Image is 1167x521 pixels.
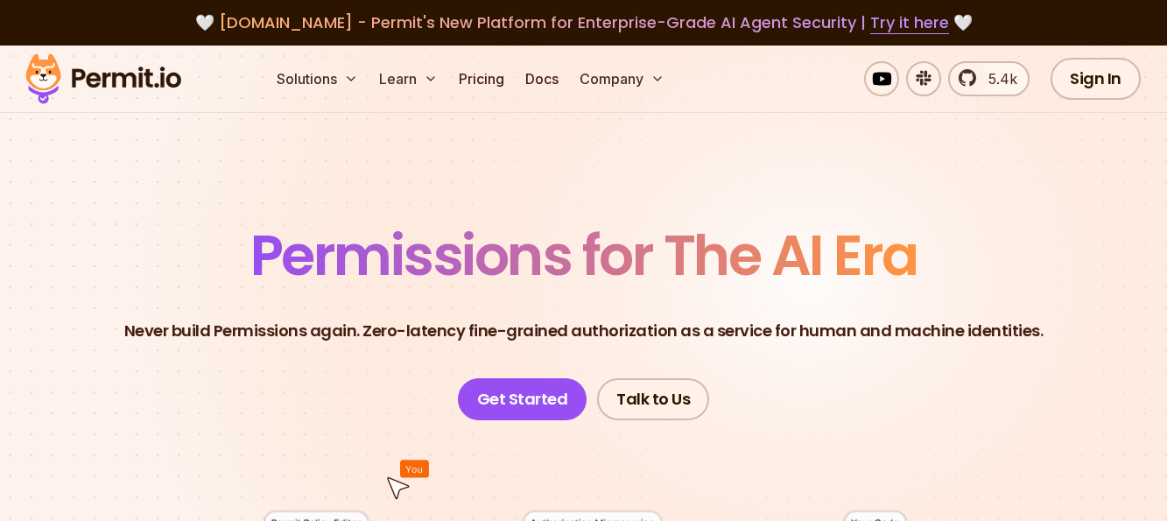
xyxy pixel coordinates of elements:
[573,61,671,96] button: Company
[458,378,587,420] a: Get Started
[250,216,917,294] span: Permissions for The AI Era
[948,61,1030,96] a: 5.4k
[1051,58,1141,100] a: Sign In
[452,61,511,96] a: Pricing
[870,11,949,34] a: Try it here
[518,61,566,96] a: Docs
[270,61,365,96] button: Solutions
[42,11,1125,35] div: 🤍 🤍
[978,68,1017,89] span: 5.4k
[124,319,1044,343] p: Never build Permissions again. Zero-latency fine-grained authorization as a service for human and...
[597,378,709,420] a: Talk to Us
[219,11,949,33] span: [DOMAIN_NAME] - Permit's New Platform for Enterprise-Grade AI Agent Security |
[372,61,445,96] button: Learn
[18,49,189,109] img: Permit logo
